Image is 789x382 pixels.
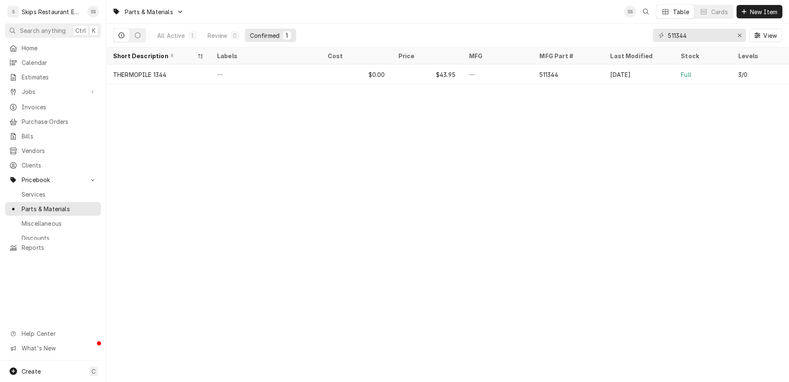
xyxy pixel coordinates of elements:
[624,6,636,17] div: SS
[22,329,96,338] span: Help Center
[5,23,101,38] button: Search anythingCtrlK
[5,202,101,216] a: Parts & Materials
[711,7,728,16] div: Cards
[5,144,101,158] a: Vendors
[113,70,166,79] div: THERMOPILE 1344
[463,64,533,84] div: —
[22,219,97,228] span: Miscellaneous
[5,341,101,355] a: Go to What's New
[22,7,83,16] div: Skips Restaurant Equipment
[738,70,747,79] div: 3/0
[749,29,782,42] button: View
[92,367,96,376] span: C
[22,234,97,242] span: Discounts
[125,7,173,16] span: Parts & Materials
[321,64,392,84] div: $0.00
[392,64,463,84] div: $43.95
[5,217,101,230] a: Miscellaneous
[109,5,187,19] a: Go to Parts & Materials
[7,6,19,17] div: S
[22,103,97,111] span: Invoices
[22,368,41,375] span: Create
[157,31,185,40] div: All Active
[284,31,289,40] div: 1
[75,26,86,35] span: Ctrl
[208,31,228,40] div: Review
[5,231,101,245] a: Discounts
[5,158,101,172] a: Clients
[22,58,97,67] span: Calendar
[539,70,558,79] div: 511344
[673,7,689,16] div: Table
[87,6,99,17] div: Shan Skipper's Avatar
[5,85,101,99] a: Go to Jobs
[733,29,746,42] button: Erase input
[639,5,653,18] button: Open search
[22,243,97,252] span: Reports
[210,64,321,84] div: —
[250,31,279,40] div: Confirmed
[22,117,97,126] span: Purchase Orders
[748,7,779,16] span: New Item
[469,52,525,60] div: MFG
[5,41,101,55] a: Home
[681,70,691,79] div: Full
[5,129,101,143] a: Bills
[398,52,454,60] div: Price
[328,52,383,60] div: Cost
[22,161,97,170] span: Clients
[5,241,101,254] a: Reports
[22,190,97,199] span: Services
[762,31,779,40] span: View
[92,26,96,35] span: K
[610,52,666,60] div: Last Modified
[22,205,97,213] span: Parts & Materials
[5,187,101,201] a: Services
[22,146,97,155] span: Vendors
[22,87,84,96] span: Jobs
[737,5,782,18] button: New Item
[5,100,101,114] a: Invoices
[22,175,84,184] span: Pricebook
[113,52,195,60] div: Short Description
[668,29,730,42] input: Keyword search
[22,344,96,352] span: What's New
[624,6,636,17] div: Shan Skipper's Avatar
[22,132,97,140] span: Bills
[217,52,314,60] div: Labels
[539,52,595,60] div: MFG Part #
[5,173,101,187] a: Go to Pricebook
[5,115,101,128] a: Purchase Orders
[5,56,101,69] a: Calendar
[22,73,97,81] span: Estimates
[87,6,99,17] div: SS
[603,64,674,84] div: [DATE]
[681,52,723,60] div: Stock
[20,26,66,35] span: Search anything
[22,44,97,52] span: Home
[738,52,781,60] div: Levels
[232,31,237,40] div: 0
[190,31,195,40] div: 1
[5,327,101,340] a: Go to Help Center
[5,70,101,84] a: Estimates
